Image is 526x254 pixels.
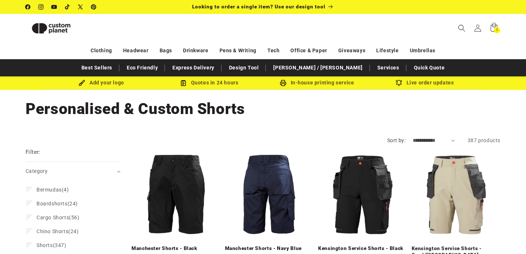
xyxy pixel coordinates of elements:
a: Services [374,61,403,74]
img: In-house printing [280,80,286,86]
a: Pens & Writing [220,44,256,57]
span: Category [26,168,47,174]
a: Tech [267,44,279,57]
a: Express Delivery [169,61,218,74]
span: Bermudas [37,187,62,193]
div: In-house printing service [263,78,371,87]
span: Shorts [37,242,53,248]
span: 387 products [468,137,500,143]
iframe: Chat Widget [489,219,526,254]
a: [PERSON_NAME] / [PERSON_NAME] [270,61,366,74]
a: Headwear [123,44,149,57]
a: Lifestyle [376,44,399,57]
a: Giveaways [338,44,365,57]
span: Cargo Shorts [37,215,69,220]
span: (24) [37,200,78,207]
summary: Search [454,20,470,36]
span: Looking to order a single item? Use our design tool [192,4,325,10]
a: Clothing [91,44,112,57]
span: 1 [496,27,498,33]
img: Order Updates Icon [180,80,187,86]
img: Brush Icon [79,80,85,86]
span: Chino Shorts [37,228,68,234]
a: Manchester Shorts - Black [131,245,221,252]
div: Live order updates [371,78,479,87]
h1: Personalised & Custom Shorts [26,99,500,119]
a: Custom Planet [23,14,102,42]
a: Manchester Shorts - Navy Blue [225,245,314,252]
a: Quick Quote [410,61,449,74]
summary: Category (0 selected) [26,162,121,181]
img: Custom Planet [26,17,77,40]
a: Bags [160,44,172,57]
a: Eco Friendly [123,61,161,74]
a: Office & Paper [290,44,327,57]
a: Kensington Service Shorts - Black [318,245,407,252]
a: Drinkware [183,44,208,57]
a: Umbrellas [410,44,435,57]
span: (24) [37,228,79,235]
img: Order updates [396,80,402,86]
h2: Filter: [26,148,41,156]
a: Design Tool [225,61,263,74]
span: Boardshorts [37,201,68,206]
div: Add your logo [47,78,155,87]
div: Quotes in 24 hours [155,78,263,87]
span: (56) [37,214,80,221]
a: Best Sellers [78,61,116,74]
label: Sort by: [387,137,405,143]
span: (347) [37,242,66,249]
span: (4) [37,186,69,193]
